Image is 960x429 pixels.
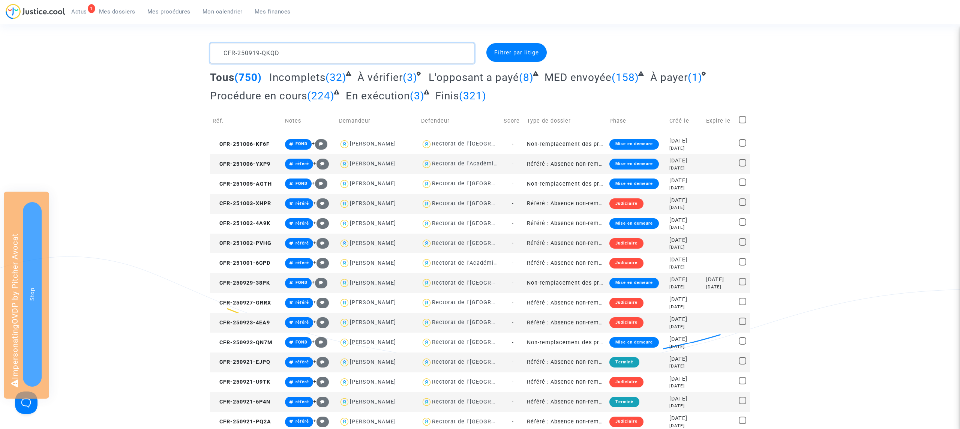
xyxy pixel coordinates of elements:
[669,256,701,264] div: [DATE]
[421,277,432,288] img: icon-user.svg
[213,300,271,306] span: CFR-250927-GRRX
[669,165,701,171] div: [DATE]
[213,339,273,346] span: CFR-250922-QN7M
[609,397,639,407] div: Terminé
[669,363,701,369] div: [DATE]
[669,236,701,244] div: [DATE]
[421,218,432,229] img: icon-user.svg
[350,399,396,405] div: [PERSON_NAME]
[295,260,309,265] span: référé
[669,414,701,423] div: [DATE]
[669,216,701,225] div: [DATE]
[213,200,271,207] span: CFR-251003-XHPR
[669,145,701,151] div: [DATE]
[706,284,733,290] div: [DATE]
[669,324,701,330] div: [DATE]
[295,280,307,285] span: FOND
[421,238,432,249] img: icon-user.svg
[313,319,329,325] span: +
[432,160,533,167] div: Rectorat de l'Académie de Grenoble
[432,399,528,405] div: Rectorat de l'[GEOGRAPHIC_DATA]
[350,299,396,306] div: [PERSON_NAME]
[312,140,328,147] span: +
[607,108,667,134] td: Phase
[93,6,141,17] a: Mes dossiers
[213,399,270,405] span: CFR-250921-6P4N
[421,337,432,348] img: icon-user.svg
[295,161,309,166] span: référé
[350,240,396,246] div: [PERSON_NAME]
[669,284,701,290] div: [DATE]
[421,416,432,427] img: icon-user.svg
[612,71,639,84] span: (158)
[313,220,329,226] span: +
[609,298,643,308] div: Judiciaire
[432,319,528,325] div: Rectorat de l'[GEOGRAPHIC_DATA]
[418,108,501,134] td: Defendeur
[213,141,270,147] span: CFR-251006-KF6F
[512,220,514,226] span: -
[295,300,309,305] span: référé
[609,218,659,229] div: Mise en demeure
[494,49,539,56] span: Filtrer par litige
[23,202,42,387] button: Stop
[213,161,270,167] span: CFR-251006-YXP9
[339,357,350,368] img: icon-user.svg
[512,300,514,306] span: -
[703,108,736,134] td: Expire le
[512,161,514,167] span: -
[432,240,528,246] div: Rectorat de l'[GEOGRAPHIC_DATA]
[350,160,396,167] div: [PERSON_NAME]
[512,399,514,405] span: -
[524,108,606,134] td: Type de dossier
[295,419,309,424] span: référé
[435,90,459,102] span: Finis
[421,317,432,328] img: icon-user.svg
[669,264,701,270] div: [DATE]
[213,220,270,226] span: CFR-251002-4A9K
[669,403,701,409] div: [DATE]
[339,397,350,408] img: icon-user.svg
[99,8,135,15] span: Mes dossiers
[669,185,701,191] div: [DATE]
[313,240,329,246] span: +
[512,339,514,346] span: -
[141,6,196,17] a: Mes procédures
[295,241,309,246] span: référé
[501,108,525,134] td: Score
[429,71,519,84] span: L'opposant a payé
[609,337,659,348] div: Mise en demeure
[357,71,403,84] span: À vérifier
[512,141,514,147] span: -
[65,6,93,17] a: 1Actus
[432,379,528,385] div: Rectorat de l'[GEOGRAPHIC_DATA]
[432,339,528,345] div: Rectorat de l'[GEOGRAPHIC_DATA]
[432,141,528,147] div: Rectorat de l'[GEOGRAPHIC_DATA]
[421,178,432,189] img: icon-user.svg
[669,383,701,389] div: [DATE]
[524,293,606,313] td: Référé : Absence non-remplacée de professeur depuis plus de 15 jours
[213,181,272,187] span: CFR-251005-AGTH
[213,379,270,385] span: CFR-250921-U9TK
[339,277,350,288] img: icon-user.svg
[609,377,643,387] div: Judiciaire
[350,220,396,226] div: [PERSON_NAME]
[88,4,95,13] div: 1
[295,141,307,146] span: FOND
[432,260,540,266] div: Rectorat de l'Académie de Montpellier
[609,357,639,367] div: Terminé
[295,340,307,345] span: FOND
[512,359,514,365] span: -
[71,8,87,15] span: Actus
[339,218,350,229] img: icon-user.svg
[313,200,329,206] span: +
[432,418,528,425] div: Rectorat de l'[GEOGRAPHIC_DATA]
[524,194,606,214] td: Référé : Absence non-remplacée de professeur depuis plus de 15 jours
[403,71,417,84] span: (3)
[609,317,643,328] div: Judiciaire
[312,339,328,345] span: +
[524,392,606,412] td: Référé : Absence non-remplacée de professeur depuis plus de 15 jours
[350,339,396,345] div: [PERSON_NAME]
[421,377,432,388] img: icon-user.svg
[669,196,701,205] div: [DATE]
